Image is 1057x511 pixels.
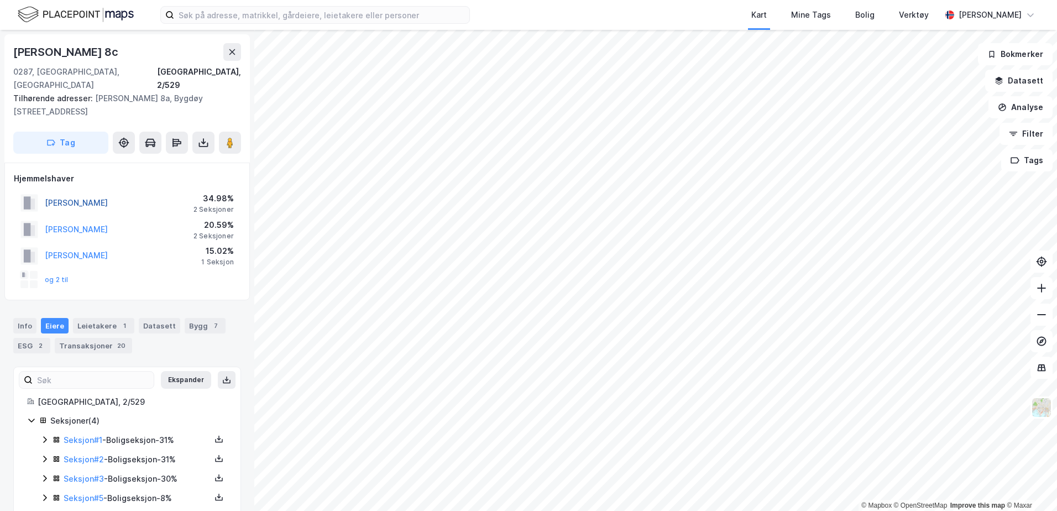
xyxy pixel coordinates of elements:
[210,320,221,331] div: 7
[1031,397,1052,418] img: Z
[950,502,1005,509] a: Improve this map
[959,8,1022,22] div: [PERSON_NAME]
[64,453,211,466] div: - Boligseksjon - 31%
[55,338,132,353] div: Transaksjoner
[139,318,180,333] div: Datasett
[64,492,211,505] div: - Boligseksjon - 8%
[894,502,948,509] a: OpenStreetMap
[174,7,469,23] input: Søk på adresse, matrikkel, gårdeiere, leietakere eller personer
[978,43,1053,65] button: Bokmerker
[185,318,226,333] div: Bygg
[64,472,211,486] div: - Boligseksjon - 30%
[1002,458,1057,511] iframe: Chat Widget
[41,318,69,333] div: Eiere
[13,65,157,92] div: 0287, [GEOGRAPHIC_DATA], [GEOGRAPHIC_DATA]
[64,493,103,503] a: Seksjon#5
[50,414,227,427] div: Seksjoner ( 4 )
[13,132,108,154] button: Tag
[1000,123,1053,145] button: Filter
[855,8,875,22] div: Bolig
[38,395,227,409] div: [GEOGRAPHIC_DATA], 2/529
[899,8,929,22] div: Verktøy
[985,70,1053,92] button: Datasett
[73,318,134,333] div: Leietakere
[13,92,232,118] div: [PERSON_NAME] 8a, Bygdøy [STREET_ADDRESS]
[157,65,241,92] div: [GEOGRAPHIC_DATA], 2/529
[193,205,234,214] div: 2 Seksjoner
[119,320,130,331] div: 1
[193,218,234,232] div: 20.59%
[1002,458,1057,511] div: Kontrollprogram for chat
[33,372,154,388] input: Søk
[35,340,46,351] div: 2
[193,192,234,205] div: 34.98%
[13,93,95,103] span: Tilhørende adresser:
[14,172,240,185] div: Hjemmelshaver
[193,232,234,241] div: 2 Seksjoner
[201,244,234,258] div: 15.02%
[13,43,121,61] div: [PERSON_NAME] 8c
[64,474,104,483] a: Seksjon#3
[791,8,831,22] div: Mine Tags
[1001,149,1053,171] button: Tags
[115,340,128,351] div: 20
[64,434,211,447] div: - Boligseksjon - 31%
[13,318,36,333] div: Info
[201,258,234,267] div: 1 Seksjon
[64,435,102,445] a: Seksjon#1
[18,5,134,24] img: logo.f888ab2527a4732fd821a326f86c7f29.svg
[861,502,892,509] a: Mapbox
[161,371,211,389] button: Ekspander
[64,455,104,464] a: Seksjon#2
[988,96,1053,118] button: Analyse
[751,8,767,22] div: Kart
[13,338,50,353] div: ESG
